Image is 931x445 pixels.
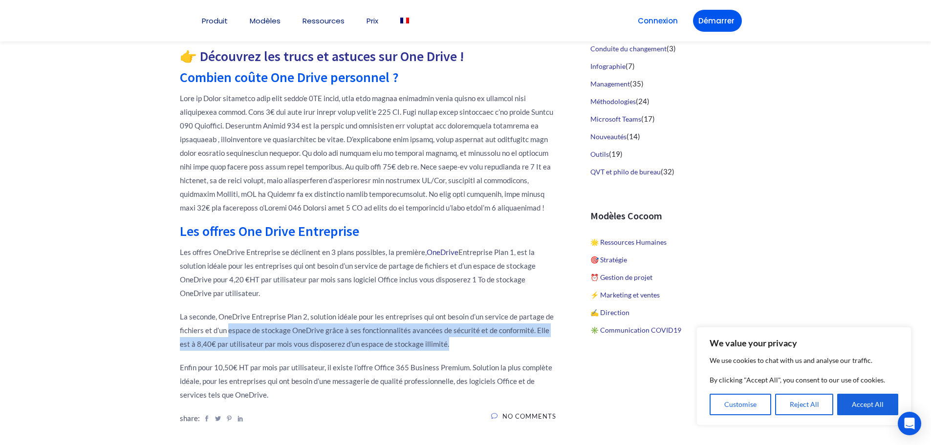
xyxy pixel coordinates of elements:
[710,337,898,349] p: We value your privacy
[898,412,921,435] div: Open Intercom Messenger
[632,10,683,32] a: Connexion
[590,132,627,141] a: Nouveautés
[180,70,556,84] h2: Combien coûte One Drive personnel ?
[590,163,752,181] li: (32)
[180,245,556,300] p: Les offres OneDrive Entreprise se déclinent en 3 plans possibles, la première, Entreprise Plan 1,...
[590,93,752,110] li: (24)
[590,128,752,146] li: (14)
[590,326,681,334] a: ✳️ Communication COVID19
[590,80,630,88] a: Management
[590,40,752,58] li: (3)
[590,308,629,317] a: ✍️ Direction
[502,412,556,420] span: No Comments
[775,394,834,415] button: Reject All
[590,150,609,158] a: Outils
[693,10,742,32] a: Démarrer
[180,360,556,402] p: Enfin pour 10,50€ HT par mois par utilisateur, il existe l’offre Office 365 Business Premium. Sol...
[180,411,243,434] div: share:
[180,47,464,65] a: 👉 Découvrez les trucs et astuces sur One Drive !
[590,97,636,106] a: Méthodologies
[590,44,667,53] a: Conduite du changement
[837,394,898,415] button: Accept All
[400,18,409,23] img: Français
[590,168,661,176] a: QVT et philo de bureau
[180,91,556,214] p: Lore ip Dolor sitametco adip elit seddo’e 0TE incid, utla etdo magnaa enimadmin venia quisno ex u...
[710,394,771,415] button: Customise
[427,248,458,256] a: OneDrive
[367,17,378,24] a: Prix
[590,75,752,93] li: (35)
[710,374,898,386] p: By clicking "Accept All", you consent to our use of cookies.
[590,210,752,222] h3: Modèles Cocoom
[590,146,752,163] li: (19)
[590,62,626,70] a: Infographie
[202,17,228,24] a: Produit
[590,110,752,128] li: (17)
[710,355,898,366] p: We use cookies to chat with us and analyse our traffic.
[303,17,345,24] a: Ressources
[180,310,556,351] p: La seconde, OneDrive Entreprise Plan 2, solution idéale pour les entreprises qui ont besoin d’un ...
[250,17,281,24] a: Modèles
[180,224,556,238] h2: Les offres One Drive Entreprise
[590,273,652,281] a: ⏰ Gestion de projet
[590,255,627,264] a: 🎯 Stratégie
[590,58,752,75] li: (7)
[491,411,556,434] a: No Comments
[590,115,641,123] a: Microsoft Teams
[590,291,660,299] a: ⚡️ Marketing et ventes
[590,238,667,246] a: 🌟 Ressources Humaines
